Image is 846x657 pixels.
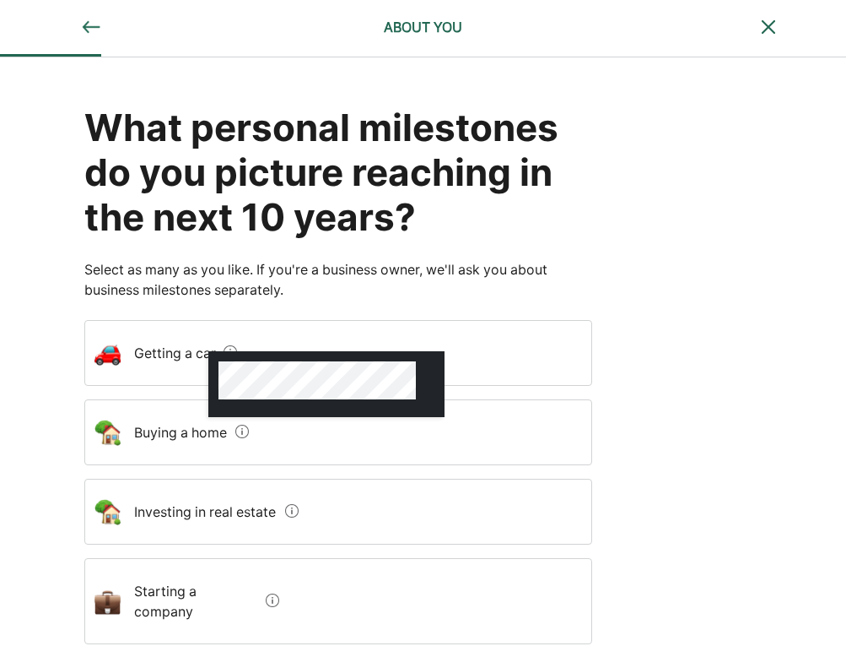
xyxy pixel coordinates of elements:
div: Investing in real estate [121,488,278,535]
div: What personal milestones do you picture reaching in the next 10 years? [84,106,592,239]
div: Getting a car [121,329,217,377]
div: Select as many as you like. If you're a business owner, we'll ask you about business milestones s... [84,259,592,300]
div: ABOUT YOU [305,17,540,37]
div: Starting a company [121,567,258,635]
div: Buying a home [121,409,229,456]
